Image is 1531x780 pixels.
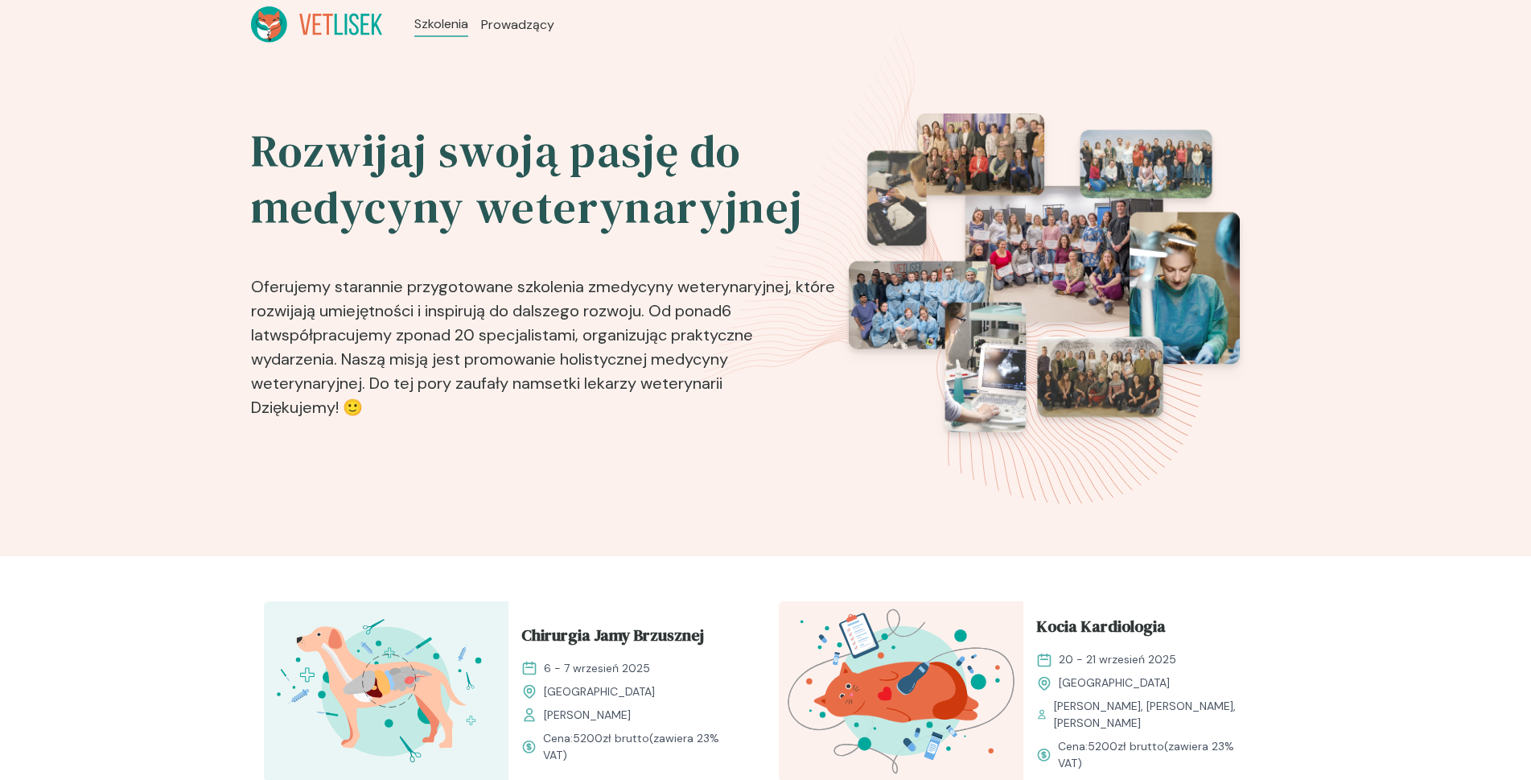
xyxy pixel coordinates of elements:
[1054,698,1254,732] span: [PERSON_NAME], [PERSON_NAME], [PERSON_NAME]
[545,373,722,394] b: setki lekarzy weterynarii
[544,683,655,700] span: [GEOGRAPHIC_DATA]
[849,113,1240,432] img: eventsPhotosRoll2.png
[544,660,650,677] span: 6 - 7 wrzesień 2025
[596,276,788,297] b: medycyny weterynaryjnej
[251,249,838,426] p: Oferujemy starannie przygotowane szkolenia z , które rozwijają umiejętności i inspirują do dalsze...
[414,14,468,34] a: Szkolenia
[1059,675,1170,691] span: [GEOGRAPHIC_DATA]
[251,123,838,236] h2: Rozwijaj swoją pasję do medycyny weterynaryjnej
[1036,614,1166,645] span: Kocia Kardiologia
[1059,651,1176,668] span: 20 - 21 wrzesień 2025
[1036,614,1255,645] a: Kocia Kardiologia
[543,730,740,764] span: Cena: (zawiera 23% VAT)
[481,15,554,35] a: Prowadzący
[521,623,704,654] span: Chirurgia Jamy Brzusznej
[1058,738,1255,772] span: Cena: (zawiera 23% VAT)
[573,731,649,745] span: 5200 zł brutto
[404,324,575,345] b: ponad 20 specjalistami
[544,707,631,724] span: [PERSON_NAME]
[521,623,740,654] a: Chirurgia Jamy Brzusznej
[1088,739,1164,753] span: 5200 zł brutto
